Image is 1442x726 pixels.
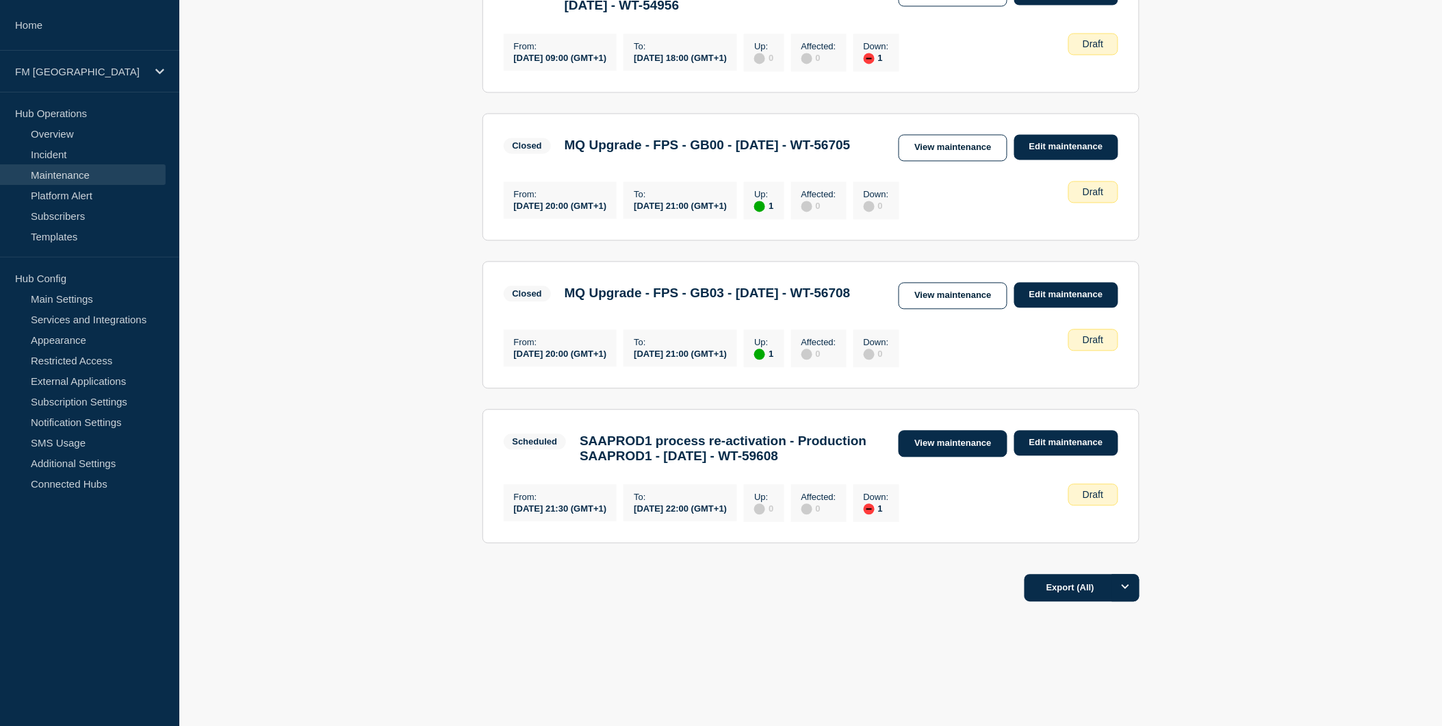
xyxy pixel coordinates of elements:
div: Draft [1068,33,1118,55]
div: up [754,349,765,360]
div: disabled [801,349,812,360]
div: disabled [801,53,812,64]
div: down [864,503,875,514]
div: Closed [513,288,542,299]
p: Down : [864,337,889,347]
div: 0 [801,51,836,64]
div: [DATE] 22:00 (GMT+1) [634,502,727,514]
p: FM [GEOGRAPHIC_DATA] [15,66,146,77]
p: Up : [754,41,773,51]
div: disabled [801,503,812,514]
a: View maintenance [899,282,1007,309]
div: [DATE] 20:00 (GMT+1) [514,199,607,211]
div: disabled [864,201,875,212]
div: 0 [864,347,889,360]
p: To : [634,337,727,347]
p: Up : [754,189,773,199]
a: Edit maintenance [1014,134,1118,160]
p: Affected : [801,337,836,347]
div: down [864,53,875,64]
p: From : [514,492,607,502]
a: Edit maintenance [1014,282,1118,308]
p: Down : [864,41,889,51]
div: 1 [754,347,773,360]
div: disabled [754,503,765,514]
div: Draft [1068,484,1118,505]
div: [DATE] 18:00 (GMT+1) [634,51,727,63]
div: 0 [801,347,836,360]
div: 1 [754,199,773,212]
div: 0 [801,502,836,514]
div: 0 [864,199,889,212]
p: To : [634,492,727,502]
button: Export (All) [1025,574,1140,601]
div: 0 [754,51,773,64]
div: [DATE] 21:00 (GMT+1) [634,347,727,359]
h3: SAAPROD1 process re-activation - Production SAAPROD1 - [DATE] - WT-59608 [580,434,885,464]
div: Draft [1068,181,1118,203]
div: disabled [754,53,765,64]
button: Options [1112,574,1140,601]
div: disabled [801,201,812,212]
div: up [754,201,765,212]
div: Draft [1068,329,1118,351]
div: [DATE] 21:30 (GMT+1) [514,502,607,514]
h3: MQ Upgrade - FPS - GB00 - [DATE] - WT-56705 [565,138,851,153]
div: 0 [754,502,773,514]
p: Down : [864,492,889,502]
div: 0 [801,199,836,212]
h3: MQ Upgrade - FPS - GB03 - [DATE] - WT-56708 [565,286,851,301]
div: Closed [513,140,542,151]
a: Edit maintenance [1014,430,1118,455]
p: From : [514,337,607,347]
p: Affected : [801,41,836,51]
p: From : [514,41,607,51]
p: From : [514,189,607,199]
p: Up : [754,337,773,347]
a: View maintenance [899,430,1007,457]
div: 1 [864,51,889,64]
div: [DATE] 21:00 (GMT+1) [634,199,727,211]
div: 1 [864,502,889,514]
p: Down : [864,189,889,199]
p: To : [634,189,727,199]
div: disabled [864,349,875,360]
div: Scheduled [513,436,558,447]
p: Affected : [801,492,836,502]
a: View maintenance [899,134,1007,161]
p: Up : [754,492,773,502]
div: [DATE] 09:00 (GMT+1) [514,51,607,63]
div: [DATE] 20:00 (GMT+1) [514,347,607,359]
p: To : [634,41,727,51]
p: Affected : [801,189,836,199]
